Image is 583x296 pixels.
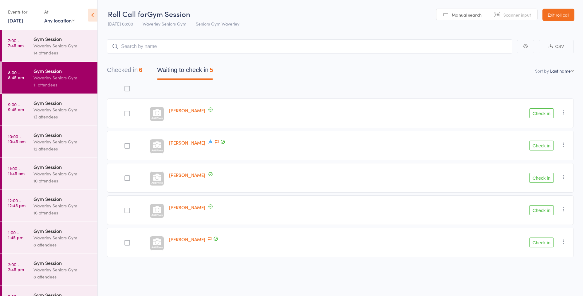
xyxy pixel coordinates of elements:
[2,62,97,94] a: 8:00 -8:45 amGym SessionWaverley Seniors Gym11 attendees
[529,108,554,118] button: Check in
[33,259,92,266] div: Gym Session
[33,42,92,49] div: Waverley Seniors Gym
[539,40,574,53] button: CSV
[33,106,92,113] div: Waverley Seniors Gym
[107,39,512,54] input: Search by name
[44,17,75,24] div: Any location
[169,236,205,242] a: [PERSON_NAME]
[196,21,239,27] span: Seniors Gym Waverley
[33,67,92,74] div: Gym Session
[8,17,23,24] a: [DATE]
[2,158,97,190] a: 11:00 -11:45 amGym SessionWaverley Seniors Gym10 attendees
[33,227,92,234] div: Gym Session
[33,99,92,106] div: Gym Session
[44,7,75,17] div: At
[535,68,549,74] label: Sort by
[33,202,92,209] div: Waverley Seniors Gym
[33,138,92,145] div: Waverley Seniors Gym
[33,195,92,202] div: Gym Session
[8,70,24,80] time: 8:00 - 8:45 am
[8,7,38,17] div: Events for
[2,254,97,286] a: 2:00 -2:45 pmGym SessionWaverley Seniors Gym8 attendees
[108,21,133,27] span: [DATE] 08:00
[33,74,92,81] div: Waverley Seniors Gym
[550,68,571,74] div: Last name
[8,166,25,176] time: 11:00 - 11:45 am
[33,131,92,138] div: Gym Session
[529,238,554,247] button: Check in
[503,12,531,18] span: Scanner input
[33,241,92,248] div: 8 attendees
[2,94,97,126] a: 9:00 -9:45 amGym SessionWaverley Seniors Gym13 attendees
[8,134,26,144] time: 10:00 - 10:45 am
[33,234,92,241] div: Waverley Seniors Gym
[542,9,574,21] a: Exit roll call
[33,163,92,170] div: Gym Session
[169,204,205,210] a: [PERSON_NAME]
[107,63,142,80] button: Checked in6
[108,9,147,19] span: Roll Call for
[169,139,205,146] a: [PERSON_NAME]
[33,145,92,152] div: 12 attendees
[452,12,482,18] span: Manual search
[147,9,190,19] span: Gym Session
[8,38,24,48] time: 7:00 - 7:45 am
[529,173,554,183] button: Check in
[8,198,26,208] time: 12:00 - 12:45 pm
[33,49,92,56] div: 14 attendees
[33,273,92,280] div: 8 attendees
[33,81,92,88] div: 11 attendees
[169,172,205,178] a: [PERSON_NAME]
[529,141,554,150] button: Check in
[157,63,213,80] button: Waiting to check in5
[8,102,24,112] time: 9:00 - 9:45 am
[8,262,24,272] time: 2:00 - 2:45 pm
[33,35,92,42] div: Gym Session
[33,170,92,177] div: Waverley Seniors Gym
[2,222,97,254] a: 1:00 -1:45 pmGym SessionWaverley Seniors Gym8 attendees
[2,190,97,222] a: 12:00 -12:45 pmGym SessionWaverley Seniors Gym16 attendees
[529,205,554,215] button: Check in
[8,230,23,240] time: 1:00 - 1:45 pm
[143,21,186,27] span: Waverley Seniors Gym
[2,126,97,158] a: 10:00 -10:45 amGym SessionWaverley Seniors Gym12 attendees
[33,266,92,273] div: Waverley Seniors Gym
[2,30,97,62] a: 7:00 -7:45 amGym SessionWaverley Seniors Gym14 attendees
[33,209,92,216] div: 16 attendees
[210,66,213,73] div: 5
[169,107,205,114] a: [PERSON_NAME]
[33,113,92,120] div: 13 attendees
[33,177,92,184] div: 10 attendees
[139,66,142,73] div: 6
